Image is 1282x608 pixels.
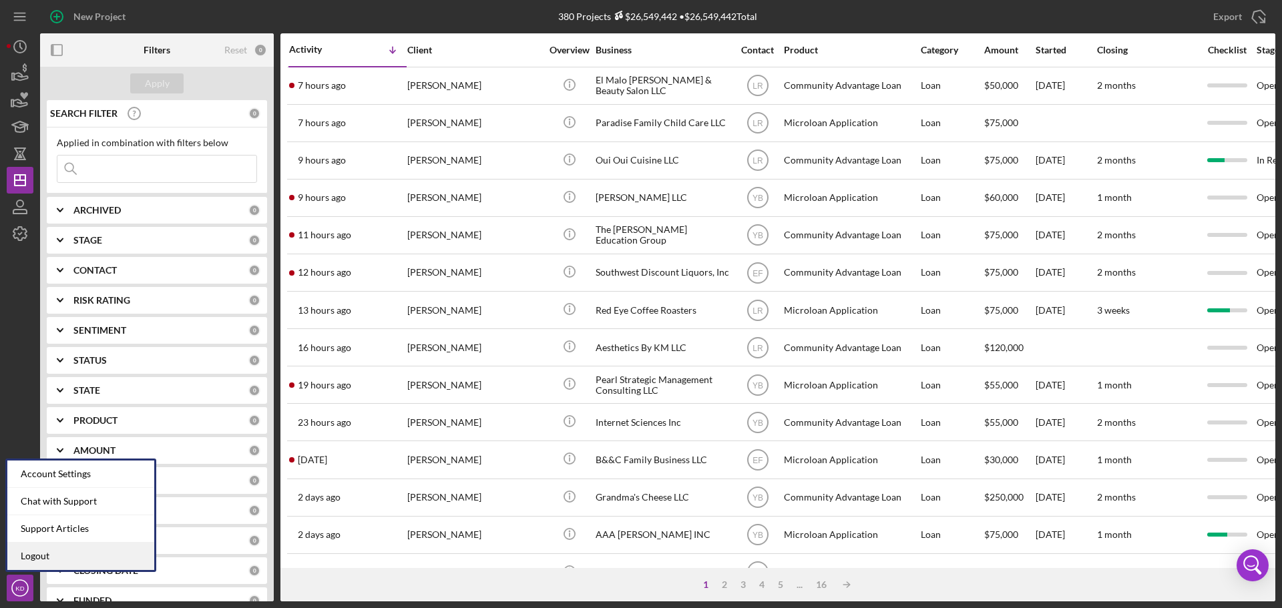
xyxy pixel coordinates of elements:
[784,45,917,55] div: Product
[596,45,729,55] div: Business
[784,555,917,590] div: Community Advantage Loan
[298,380,351,390] time: 2025-10-14 16:58
[611,11,677,22] div: $26,549,442
[784,404,917,440] div: Community Advantage Loan
[784,143,917,178] div: Community Advantage Loan
[407,442,541,477] div: [PERSON_NAME]
[752,194,763,203] text: YB
[1097,154,1136,166] time: 2 months
[1097,266,1136,278] time: 2 months
[407,555,541,590] div: [PERSON_NAME]
[298,192,346,203] time: 2025-10-15 02:22
[921,330,983,365] div: Loan
[248,535,260,547] div: 0
[784,68,917,103] div: Community Advantage Loan
[407,404,541,440] div: [PERSON_NAME]
[1097,566,1136,577] time: 2 months
[734,579,753,590] div: 3
[596,442,729,477] div: B&&C Family Business LLC
[57,137,257,148] div: Applied in combination with filters below
[73,595,112,606] b: FUNDED
[1036,367,1096,402] div: [DATE]
[984,342,1024,353] span: $120,000
[596,180,729,216] div: [PERSON_NAME] LLC
[407,367,541,402] div: [PERSON_NAME]
[407,143,541,178] div: [PERSON_NAME]
[544,45,594,55] div: Overview
[921,45,983,55] div: Category
[1036,180,1096,216] div: [DATE]
[784,218,917,253] div: Community Advantage Loan
[753,306,763,315] text: LR
[1237,549,1269,581] div: Open Intercom Messenger
[298,117,346,128] time: 2025-10-15 04:06
[596,255,729,290] div: Southwest Discount Liquors, Inc
[73,355,107,366] b: STATUS
[771,579,790,590] div: 5
[73,325,126,336] b: SENTIMENT
[1097,192,1132,203] time: 1 month
[1036,255,1096,290] div: [DATE]
[407,517,541,553] div: [PERSON_NAME]
[1036,45,1096,55] div: Started
[784,105,917,141] div: Microloan Application
[784,367,917,402] div: Microloan Application
[1097,379,1132,390] time: 1 month
[596,555,729,590] div: MPM Advisory LLC
[73,205,121,216] b: ARCHIVED
[1036,404,1096,440] div: [DATE]
[984,491,1024,503] span: $250,000
[753,81,763,91] text: LR
[248,384,260,396] div: 0
[984,416,1018,428] span: $55,000
[248,475,260,487] div: 0
[145,73,170,93] div: Apply
[248,414,260,426] div: 0
[784,442,917,477] div: Microloan Application
[130,73,184,93] button: Apply
[248,354,260,366] div: 0
[7,575,33,601] button: KD
[921,480,983,515] div: Loan
[596,292,729,328] div: Red Eye Coffee Roasters
[1036,480,1096,515] div: [DATE]
[248,107,260,119] div: 0
[1213,3,1242,30] div: Export
[921,292,983,328] div: Loan
[596,330,729,365] div: Aesthetics By KM LLC
[784,517,917,553] div: Microloan Application
[921,555,983,590] div: Loan
[596,143,729,178] div: Oui Oui Cuisine LLC
[753,343,763,352] text: LR
[752,418,763,427] text: YB
[407,330,541,365] div: [PERSON_NAME]
[596,480,729,515] div: Grandma's Cheese LLC
[984,79,1018,91] span: $50,000
[298,529,341,540] time: 2025-10-13 19:30
[984,192,1018,203] span: $60,000
[73,265,117,276] b: CONTACT
[1097,304,1130,316] time: 3 weeks
[596,218,729,253] div: The [PERSON_NAME] Education Group
[1036,555,1096,590] div: [DATE]
[596,404,729,440] div: Internet Sciences Inc
[1097,79,1136,91] time: 2 months
[298,230,351,240] time: 2025-10-15 00:53
[248,505,260,517] div: 0
[298,155,346,166] time: 2025-10-15 02:54
[298,417,351,428] time: 2025-10-14 12:10
[73,3,126,30] div: New Project
[558,11,757,22] div: 380 Projects • $26,549,442 Total
[1097,45,1197,55] div: Closing
[407,105,541,141] div: [PERSON_NAME]
[752,380,763,390] text: YB
[1036,68,1096,103] div: [DATE]
[921,255,983,290] div: Loan
[1097,529,1132,540] time: 1 month
[144,45,170,55] b: Filters
[73,415,118,426] b: PRODUCT
[1036,517,1096,553] div: [DATE]
[753,456,763,465] text: EF
[254,43,267,57] div: 0
[15,585,24,592] text: KD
